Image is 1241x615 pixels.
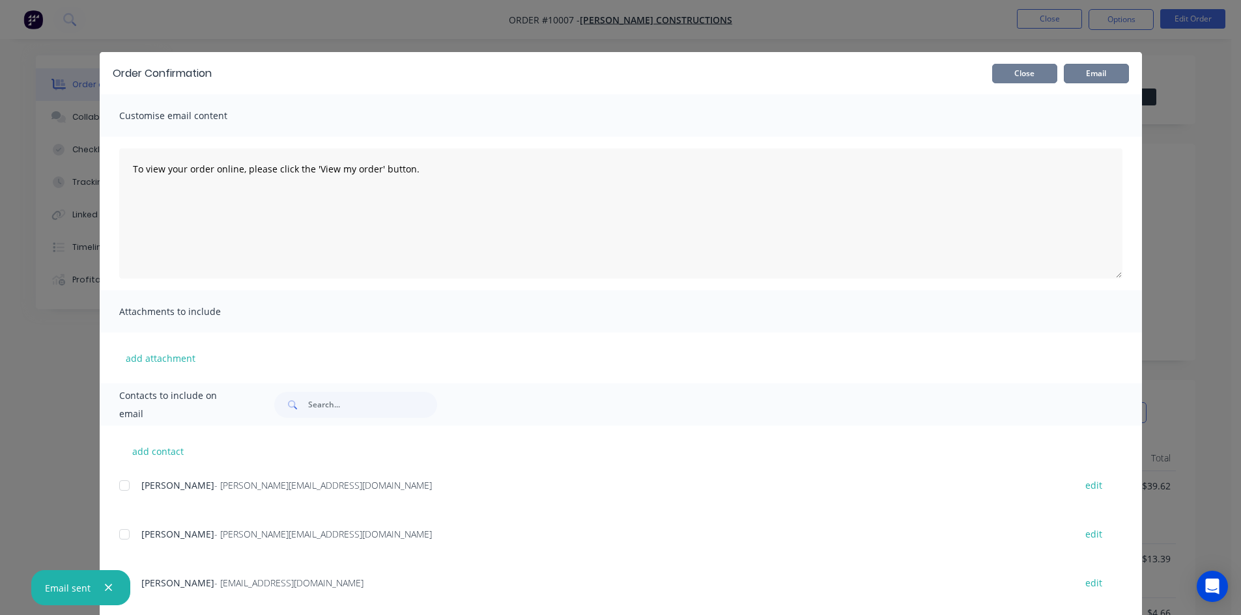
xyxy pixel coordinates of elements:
button: Email [1064,64,1129,83]
div: Open Intercom Messenger [1197,571,1228,602]
div: Order Confirmation [113,66,212,81]
span: Customise email content [119,107,263,125]
span: [PERSON_NAME] [141,528,214,540]
span: [PERSON_NAME] [141,577,214,589]
button: edit [1077,476,1110,494]
span: - [PERSON_NAME][EMAIL_ADDRESS][DOMAIN_NAME] [214,528,432,540]
span: - [PERSON_NAME][EMAIL_ADDRESS][DOMAIN_NAME] [214,479,432,491]
span: Attachments to include [119,303,263,321]
button: Close [992,64,1057,83]
span: [PERSON_NAME] [141,479,214,491]
span: - [EMAIL_ADDRESS][DOMAIN_NAME] [214,577,364,589]
input: Search... [308,392,437,418]
span: Contacts to include on email [119,387,242,423]
div: Email sent [45,581,91,595]
button: edit [1077,574,1110,592]
button: edit [1077,525,1110,543]
textarea: To view your order online, please click the 'View my order' button. [119,148,1122,279]
button: add attachment [119,348,202,368]
button: add contact [119,441,197,461]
